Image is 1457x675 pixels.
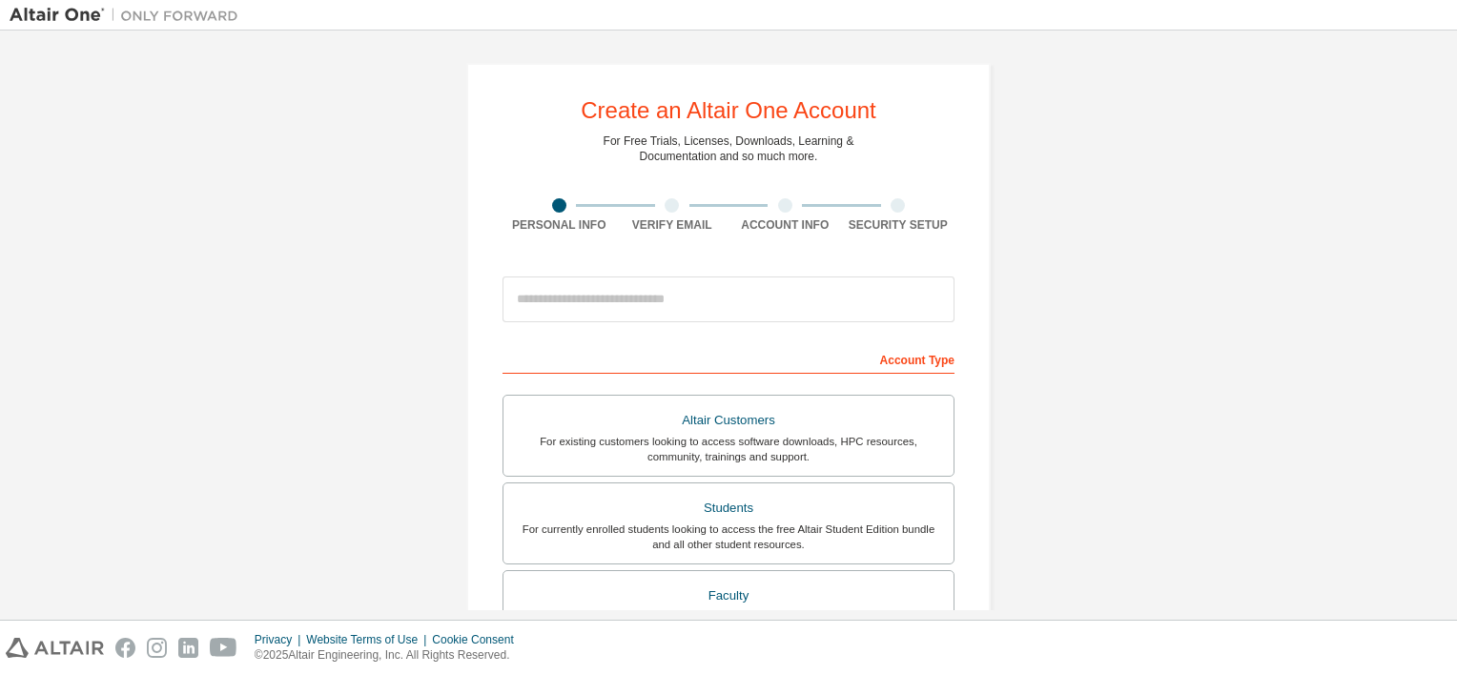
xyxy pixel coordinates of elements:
div: Website Terms of Use [306,632,432,647]
img: facebook.svg [115,638,135,658]
div: Cookie Consent [432,632,524,647]
div: For existing customers looking to access software downloads, HPC resources, community, trainings ... [515,434,942,464]
div: Privacy [255,632,306,647]
div: Create an Altair One Account [581,99,876,122]
div: For faculty & administrators of academic institutions administering students and accessing softwa... [515,608,942,639]
img: instagram.svg [147,638,167,658]
div: Students [515,495,942,522]
img: linkedin.svg [178,638,198,658]
div: Faculty [515,583,942,609]
img: Altair One [10,6,248,25]
img: altair_logo.svg [6,638,104,658]
div: Account Type [503,343,954,374]
div: For currently enrolled students looking to access the free Altair Student Edition bundle and all ... [515,522,942,552]
div: Security Setup [842,217,955,233]
div: For Free Trials, Licenses, Downloads, Learning & Documentation and so much more. [604,133,854,164]
div: Personal Info [503,217,616,233]
div: Altair Customers [515,407,942,434]
div: Account Info [728,217,842,233]
p: © 2025 Altair Engineering, Inc. All Rights Reserved. [255,647,525,664]
img: youtube.svg [210,638,237,658]
div: Verify Email [616,217,729,233]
